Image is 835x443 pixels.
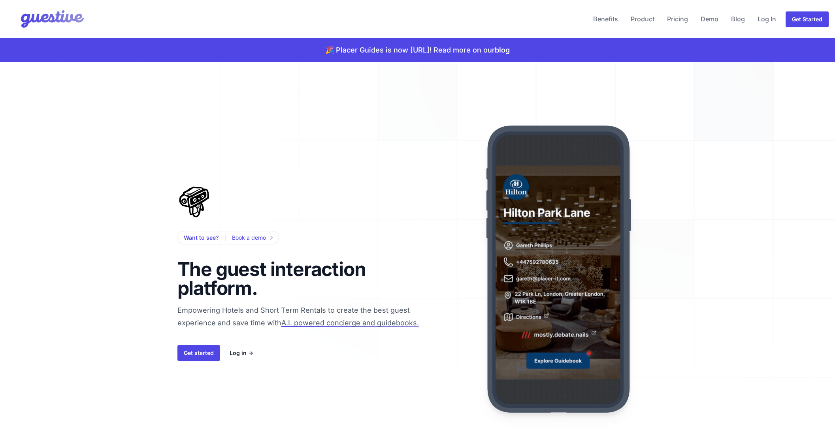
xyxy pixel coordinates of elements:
[177,260,380,298] h1: The guest interaction platform.
[697,9,722,28] a: Demo
[754,9,779,28] a: Log In
[177,306,443,361] span: Empowering Hotels and Short Term Rentals to create the best guest experience and save time with
[325,45,510,56] p: 🎉 Placer Guides is now [URL]! Read more on our
[495,46,510,54] a: blog
[232,233,272,242] a: Book a demo
[786,11,829,27] a: Get Started
[6,3,86,35] img: Your Company
[177,345,220,361] a: Get started
[281,319,419,327] span: A.I. powered concierge and guidebooks.
[230,348,253,358] a: Log in →
[728,9,748,28] a: Blog
[590,9,621,28] a: Benefits
[628,9,658,28] a: Product
[664,9,691,28] a: Pricing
